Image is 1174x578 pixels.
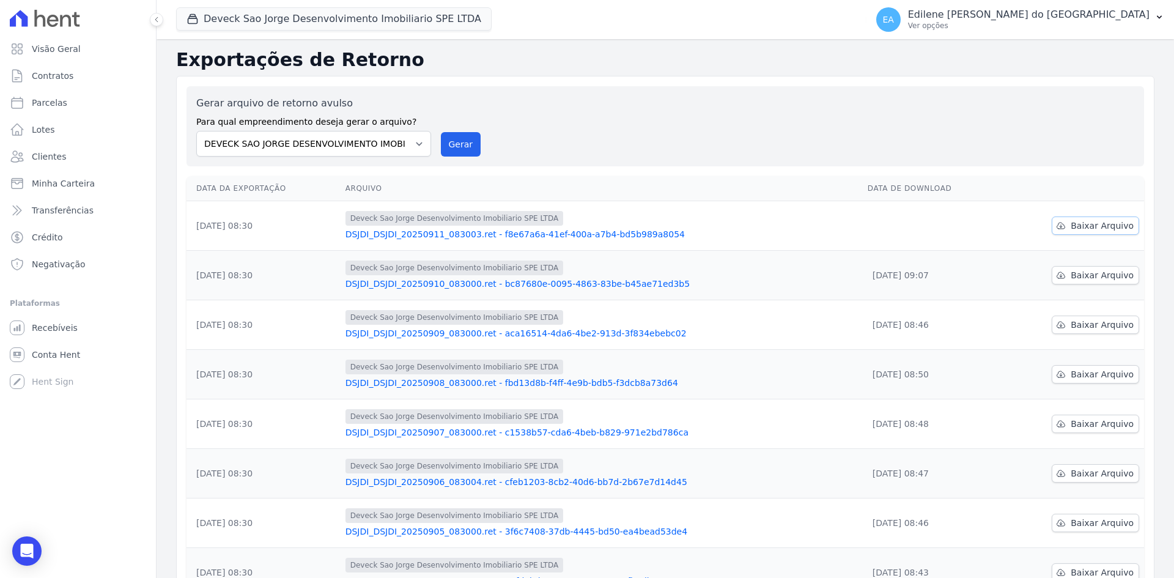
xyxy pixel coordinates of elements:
label: Para qual empreendimento deseja gerar o arquivo? [196,111,431,128]
span: Baixar Arquivo [1071,517,1134,529]
a: Minha Carteira [5,171,151,196]
button: Gerar [441,132,481,157]
span: Deveck Sao Jorge Desenvolvimento Imobiliario SPE LTDA [345,211,563,226]
a: Baixar Arquivo [1052,217,1139,235]
label: Gerar arquivo de retorno avulso [196,96,431,111]
span: Baixar Arquivo [1071,368,1134,380]
p: Ver opções [908,21,1150,31]
td: [DATE] 08:48 [863,399,1001,449]
a: DSJDI_DSJDI_20250905_083000.ret - 3f6c7408-37db-4445-bd50-ea4bead53de4 [345,525,858,538]
a: Transferências [5,198,151,223]
td: [DATE] 08:30 [186,201,341,251]
td: [DATE] 08:30 [186,399,341,449]
span: Deveck Sao Jorge Desenvolvimento Imobiliario SPE LTDA [345,508,563,523]
span: Baixar Arquivo [1071,220,1134,232]
span: Deveck Sao Jorge Desenvolvimento Imobiliario SPE LTDA [345,360,563,374]
span: Visão Geral [32,43,81,55]
a: DSJDI_DSJDI_20250906_083004.ret - cfeb1203-8cb2-40d6-bb7d-2b67e7d14d45 [345,476,858,488]
button: EA Edilene [PERSON_NAME] do [GEOGRAPHIC_DATA] Ver opções [866,2,1174,37]
td: [DATE] 08:47 [863,449,1001,498]
th: Data da Exportação [186,176,341,201]
button: Deveck Sao Jorge Desenvolvimento Imobiliario SPE LTDA [176,7,492,31]
a: Baixar Arquivo [1052,415,1139,433]
a: Parcelas [5,91,151,115]
a: DSJDI_DSJDI_20250907_083000.ret - c1538b57-cda6-4beb-b829-971e2bd786ca [345,426,858,439]
span: Deveck Sao Jorge Desenvolvimento Imobiliario SPE LTDA [345,409,563,424]
a: Lotes [5,117,151,142]
span: Parcelas [32,97,67,109]
a: Baixar Arquivo [1052,365,1139,383]
a: Baixar Arquivo [1052,464,1139,483]
span: Deveck Sao Jorge Desenvolvimento Imobiliario SPE LTDA [345,261,563,275]
a: Contratos [5,64,151,88]
span: Deveck Sao Jorge Desenvolvimento Imobiliario SPE LTDA [345,310,563,325]
td: [DATE] 08:46 [863,498,1001,548]
a: Baixar Arquivo [1052,514,1139,532]
span: Negativação [32,258,86,270]
a: DSJDI_DSJDI_20250909_083000.ret - aca16514-4da6-4be2-913d-3f834ebebc02 [345,327,858,339]
div: Plataformas [10,296,146,311]
span: Deveck Sao Jorge Desenvolvimento Imobiliario SPE LTDA [345,459,563,473]
span: Lotes [32,124,55,136]
a: DSJDI_DSJDI_20250911_083003.ret - f8e67a6a-41ef-400a-a7b4-bd5b989a8054 [345,228,858,240]
a: Clientes [5,144,151,169]
p: Edilene [PERSON_NAME] do [GEOGRAPHIC_DATA] [908,9,1150,21]
h2: Exportações de Retorno [176,49,1154,71]
a: Crédito [5,225,151,250]
td: [DATE] 08:46 [863,300,1001,350]
span: Baixar Arquivo [1071,418,1134,430]
th: Data de Download [863,176,1001,201]
a: DSJDI_DSJDI_20250910_083000.ret - bc87680e-0095-4863-83be-b45ae71ed3b5 [345,278,858,290]
span: Crédito [32,231,63,243]
a: Baixar Arquivo [1052,316,1139,334]
td: [DATE] 09:07 [863,251,1001,300]
span: Baixar Arquivo [1071,319,1134,331]
a: Recebíveis [5,316,151,340]
a: Baixar Arquivo [1052,266,1139,284]
td: [DATE] 08:50 [863,350,1001,399]
span: Baixar Arquivo [1071,269,1134,281]
a: Visão Geral [5,37,151,61]
td: [DATE] 08:30 [186,251,341,300]
a: DSJDI_DSJDI_20250908_083000.ret - fbd13d8b-f4ff-4e9b-bdb5-f3dcb8a73d64 [345,377,858,389]
span: Deveck Sao Jorge Desenvolvimento Imobiliario SPE LTDA [345,558,563,572]
span: Recebíveis [32,322,78,334]
span: Minha Carteira [32,177,95,190]
td: [DATE] 08:30 [186,498,341,548]
a: Negativação [5,252,151,276]
a: Conta Hent [5,343,151,367]
span: Clientes [32,150,66,163]
span: EA [883,15,894,24]
td: [DATE] 08:30 [186,449,341,498]
div: Open Intercom Messenger [12,536,42,566]
span: Transferências [32,204,94,217]
span: Contratos [32,70,73,82]
th: Arquivo [341,176,863,201]
span: Baixar Arquivo [1071,467,1134,480]
td: [DATE] 08:30 [186,350,341,399]
td: [DATE] 08:30 [186,300,341,350]
span: Conta Hent [32,349,80,361]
